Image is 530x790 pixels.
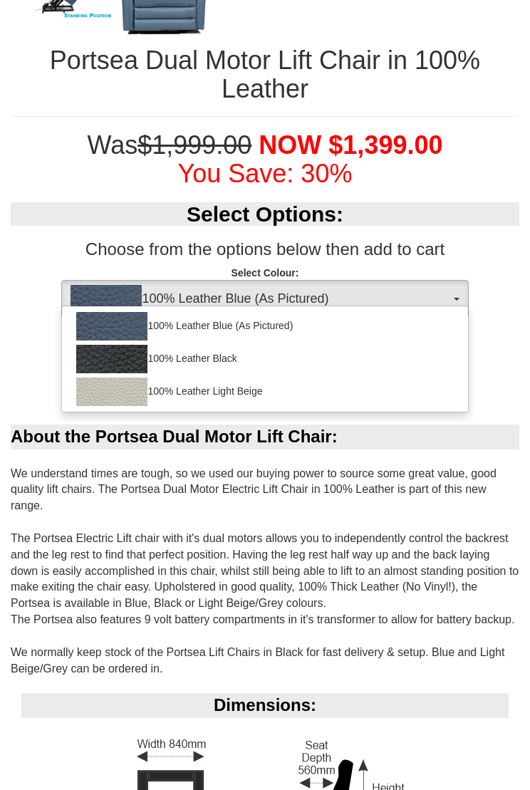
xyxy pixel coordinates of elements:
img: 100% Leather Light Beige [76,378,147,406]
a: 100% Leather Blue (As Pictured) [62,310,467,343]
img: 100% Leather Black [76,345,147,373]
a: 100% Leather Light Beige [62,375,467,408]
a: 100% Leather Black [62,343,467,375]
img: 100% Leather Blue (As Pictured) [76,312,147,341]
